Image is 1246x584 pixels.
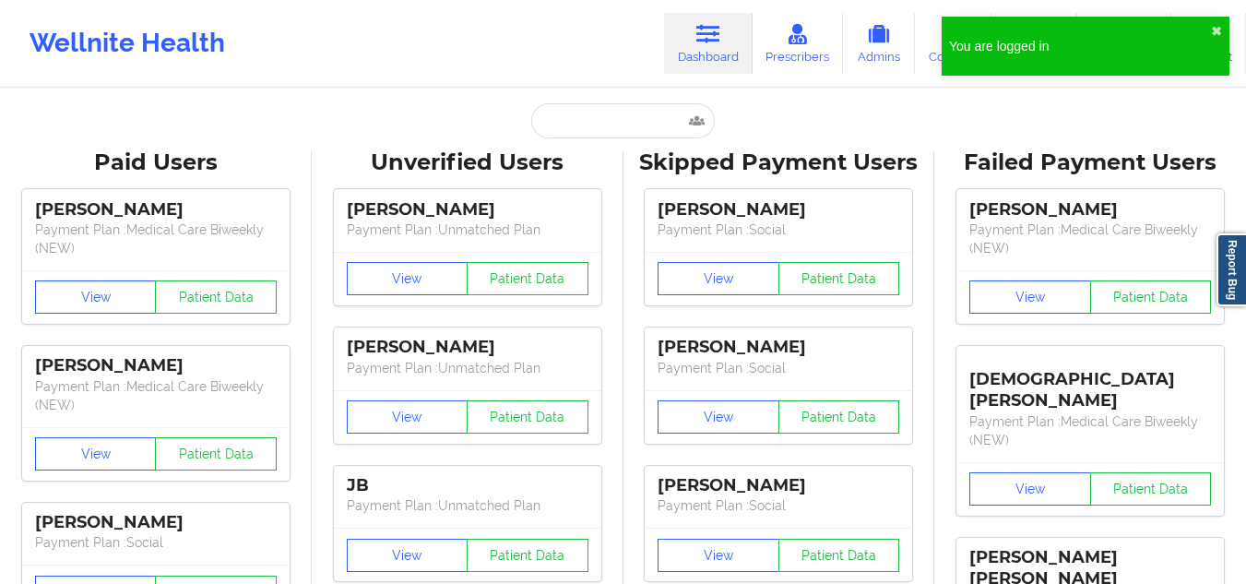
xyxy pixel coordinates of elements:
p: Payment Plan : Medical Care Biweekly (NEW) [969,412,1211,449]
a: Coaches [915,13,991,74]
button: View [969,280,1091,314]
p: Payment Plan : Unmatched Plan [347,220,588,239]
button: View [347,539,469,572]
button: close [1211,24,1222,39]
div: [PERSON_NAME] [35,512,277,533]
div: [PERSON_NAME] [658,475,899,496]
button: View [658,539,779,572]
button: Patient Data [1090,472,1212,506]
button: Patient Data [778,539,900,572]
div: [PERSON_NAME] [347,199,588,220]
button: Patient Data [467,262,588,295]
p: Payment Plan : Social [35,533,277,552]
button: View [35,280,157,314]
p: Payment Plan : Unmatched Plan [347,359,588,377]
div: Unverified Users [325,149,611,177]
p: Payment Plan : Medical Care Biweekly (NEW) [35,220,277,257]
div: [PERSON_NAME] [35,199,277,220]
button: View [347,400,469,434]
p: Payment Plan : Medical Care Biweekly (NEW) [969,220,1211,257]
button: View [35,437,157,471]
button: Patient Data [155,280,277,314]
p: Payment Plan : Social [658,359,899,377]
button: Patient Data [155,437,277,471]
div: JB [347,475,588,496]
a: Prescribers [753,13,844,74]
button: View [969,472,1091,506]
button: View [347,262,469,295]
div: Paid Users [13,149,299,177]
p: Payment Plan : Social [658,496,899,515]
p: Payment Plan : Unmatched Plan [347,496,588,515]
div: Skipped Payment Users [636,149,922,177]
button: Patient Data [778,262,900,295]
a: Dashboard [664,13,753,74]
a: Admins [843,13,915,74]
button: Patient Data [467,400,588,434]
button: Patient Data [1090,280,1212,314]
div: Failed Payment Users [947,149,1233,177]
button: Patient Data [778,400,900,434]
p: Payment Plan : Medical Care Biweekly (NEW) [35,377,277,414]
button: View [658,262,779,295]
button: View [658,400,779,434]
p: Payment Plan : Social [658,220,899,239]
div: You are logged in [949,37,1211,55]
div: [PERSON_NAME] [35,355,277,376]
div: [PERSON_NAME] [658,199,899,220]
div: [PERSON_NAME] [347,337,588,358]
a: Report Bug [1216,233,1246,306]
div: [DEMOGRAPHIC_DATA][PERSON_NAME] [969,355,1211,411]
button: Patient Data [467,539,588,572]
div: [PERSON_NAME] [658,337,899,358]
div: [PERSON_NAME] [969,199,1211,220]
